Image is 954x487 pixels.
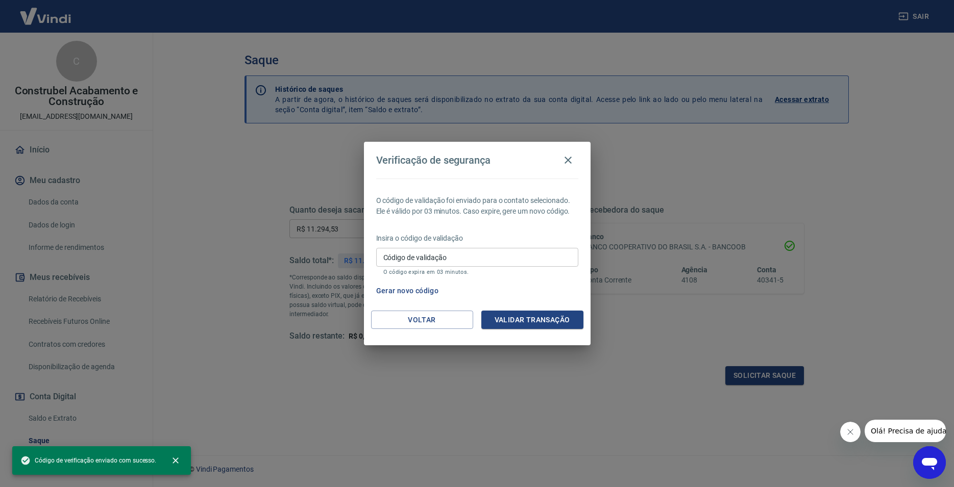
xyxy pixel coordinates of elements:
span: Olá! Precisa de ajuda? [6,7,86,15]
h4: Verificação de segurança [376,154,491,166]
button: Voltar [371,311,473,329]
iframe: Fechar mensagem [840,422,861,442]
span: Código de verificação enviado com sucesso. [20,455,156,466]
button: Gerar novo código [372,281,443,300]
iframe: Botão para abrir a janela de mensagens [913,446,946,479]
p: O código expira em 03 minutos. [383,269,571,275]
button: Validar transação [481,311,583,329]
button: close [164,449,187,472]
iframe: Mensagem da empresa [865,420,946,442]
p: O código de validação foi enviado para o contato selecionado. Ele é válido por 03 minutos. Caso e... [376,195,578,217]
p: Insira o código de validação [376,233,578,244]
